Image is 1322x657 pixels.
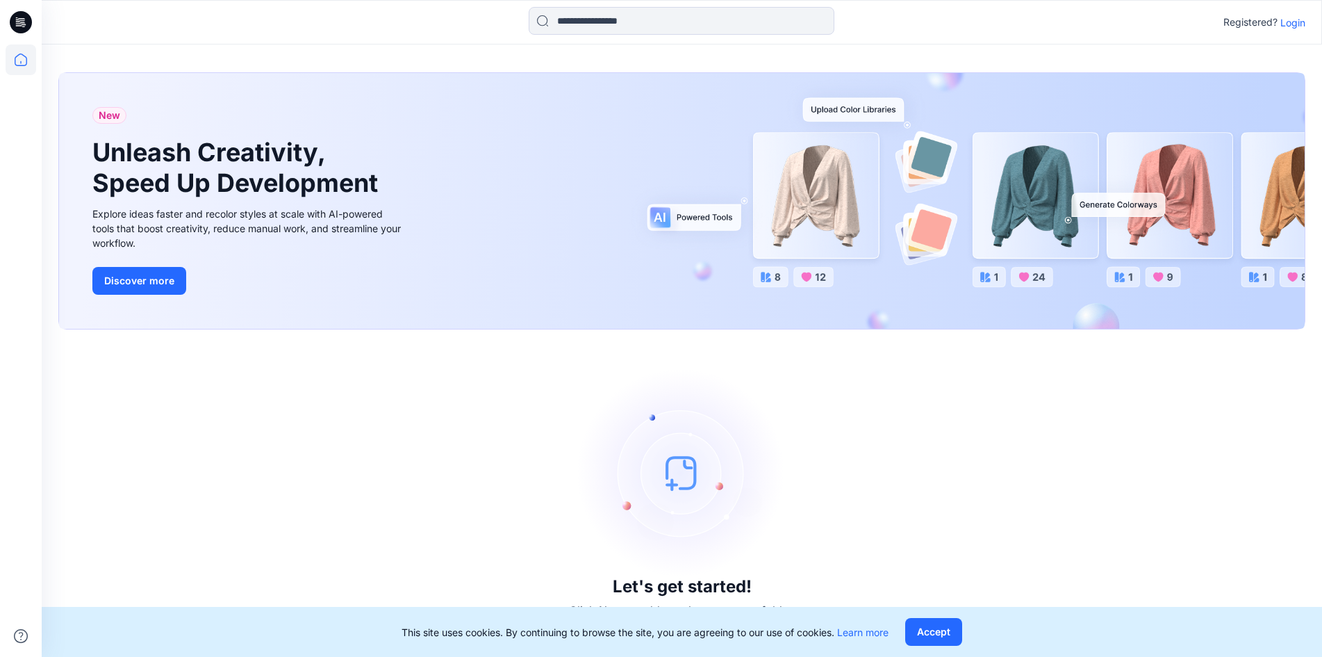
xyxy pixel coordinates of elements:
p: This site uses cookies. By continuing to browse the site, you are agreeing to our use of cookies. [402,625,889,640]
p: Login [1280,15,1305,30]
p: Registered? [1223,14,1278,31]
h1: Unleash Creativity, Speed Up Development [92,138,384,197]
img: empty-state-image.svg [578,368,786,577]
button: Accept [905,618,962,646]
div: Explore ideas faster and recolor styles at scale with AI-powered tools that boost creativity, red... [92,206,405,250]
h3: Let's get started! [613,577,752,597]
a: Learn more [837,626,889,638]
a: Discover more [92,267,405,295]
p: Click New to add a style or create a folder. [569,602,795,619]
button: Discover more [92,267,186,295]
span: New [99,107,120,124]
